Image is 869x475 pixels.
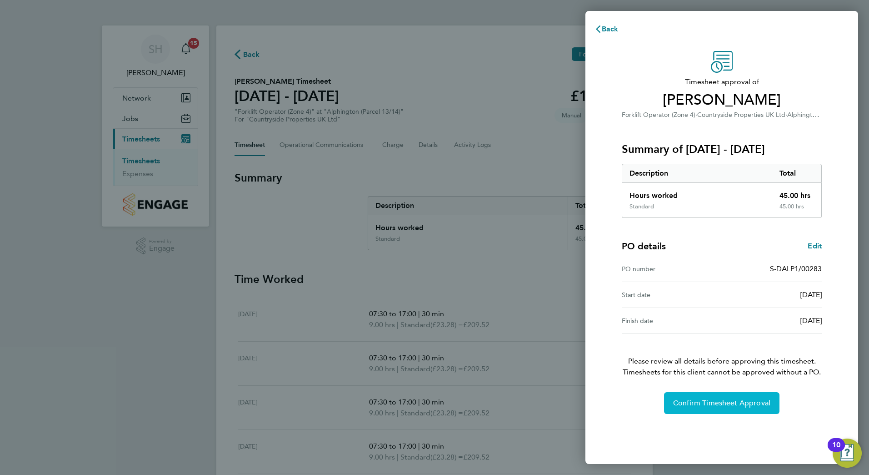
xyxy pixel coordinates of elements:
div: [DATE] [722,289,822,300]
div: Description [622,164,772,182]
div: Summary of 15 - 21 Sep 2025 [622,164,822,218]
span: · [785,111,787,119]
span: Back [602,25,619,33]
span: Countryside Properties UK Ltd [697,111,785,119]
div: Hours worked [622,183,772,203]
button: Back [585,20,628,38]
div: Finish date [622,315,722,326]
a: Edit [808,241,822,252]
div: Standard [629,203,654,210]
span: Timesheets for this client cannot be approved without a PO. [611,367,833,378]
span: [PERSON_NAME] [622,91,822,109]
div: 45.00 hrs [772,183,822,203]
button: Open Resource Center, 10 new notifications [833,439,862,468]
span: · [695,111,697,119]
span: Forklift Operator (Zone 4) [622,111,695,119]
button: Confirm Timesheet Approval [664,392,779,414]
span: Edit [808,242,822,250]
h3: Summary of [DATE] - [DATE] [622,142,822,157]
div: [DATE] [722,315,822,326]
div: 10 [832,445,840,457]
p: Please review all details before approving this timesheet. [611,334,833,378]
span: Timesheet approval of [622,76,822,87]
div: Start date [622,289,722,300]
div: 45.00 hrs [772,203,822,217]
h4: PO details [622,240,666,253]
span: Alphington (Parcel 13/14) [787,110,861,119]
span: S-DALP1/00283 [770,264,822,273]
span: Confirm Timesheet Approval [673,399,770,408]
div: PO number [622,263,722,274]
div: Total [772,164,822,182]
